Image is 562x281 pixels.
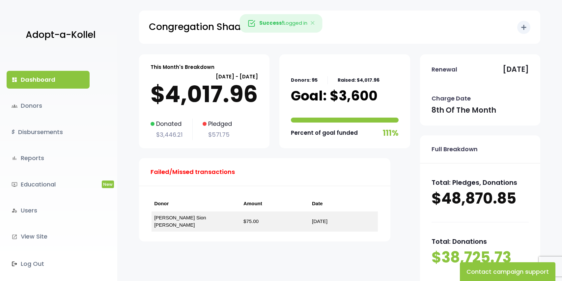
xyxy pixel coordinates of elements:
i: $ [12,127,15,137]
span: groups [12,103,17,109]
i: launch [12,234,17,240]
p: Renewal [432,64,457,75]
p: Percent of goal funded [291,128,358,138]
strong: Success! [259,19,284,26]
p: $571.75 [203,129,232,140]
a: $75.00 [243,218,259,224]
a: Adopt-a-Kollel [22,19,96,51]
p: This Month's Breakdown [151,63,214,71]
p: Donors: 95 [291,76,318,84]
p: Congregation Shaare Tefilah [149,19,284,35]
span: New [102,181,114,188]
button: Close [303,14,322,32]
a: $Disbursements [7,123,90,141]
p: Donated [151,119,183,129]
i: ondemand_video [12,182,17,187]
p: Total: Pledges, Donations [432,177,529,188]
p: [DATE] [503,63,529,76]
a: bar_chartReports [7,149,90,167]
p: 111% [383,126,399,140]
p: Goal: $3,600 [291,88,378,104]
p: $38,725.73 [432,247,529,268]
a: ondemand_videoEducationalNew [7,176,90,193]
a: dashboardDashboard [7,71,90,89]
th: Date [309,196,378,211]
p: Adopt-a-Kollel [26,27,96,43]
th: Donor [152,196,241,211]
a: Log Out [7,255,90,273]
a: manage_accountsUsers [7,202,90,219]
p: Pledged [203,119,232,129]
a: [DATE] [312,218,327,224]
p: 8th of the month [432,104,496,117]
p: Total: Donations [432,236,529,247]
p: $48,870.85 [432,188,529,209]
i: bar_chart [12,155,17,161]
i: add [520,23,528,31]
p: [DATE] - [DATE] [151,72,258,81]
th: Amount [241,196,309,211]
a: [PERSON_NAME] Sion [PERSON_NAME] [154,215,206,228]
div: Logged in [240,14,323,33]
i: dashboard [12,77,17,83]
a: groupsDonors [7,97,90,115]
button: add [517,21,530,34]
p: $3,446.21 [151,129,183,140]
p: $4,017.96 [151,81,258,107]
a: launchView Site [7,228,90,245]
p: Raised: $4,017.96 [338,76,379,84]
p: Charge Date [432,93,471,104]
button: Contact campaign support [460,262,555,281]
p: Failed/Missed transactions [151,167,235,177]
p: Full Breakdown [432,144,478,155]
i: manage_accounts [12,208,17,213]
